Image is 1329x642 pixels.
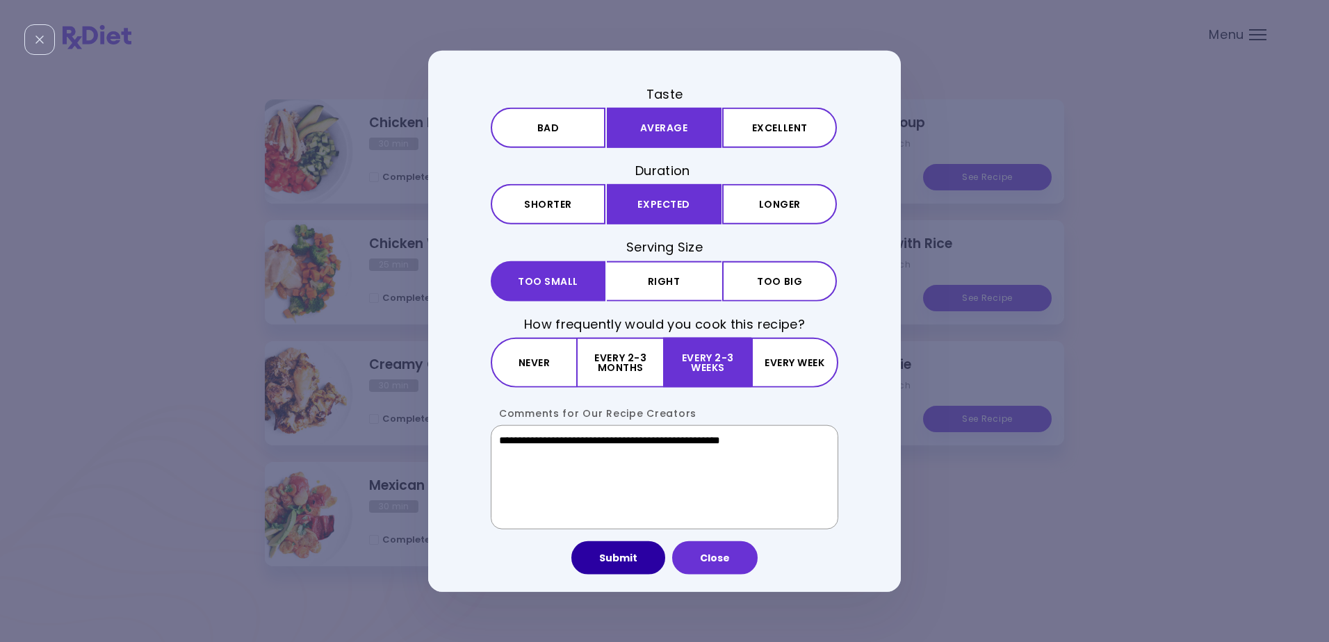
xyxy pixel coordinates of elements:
h3: Serving Size [491,238,838,256]
h3: Taste [491,85,838,103]
button: Shorter [491,184,605,224]
button: Too small [491,261,605,301]
button: Every 2-3 weeks [664,337,751,387]
span: Too small [518,276,578,286]
button: Bad [491,108,605,148]
button: Longer [722,184,837,224]
h3: How frequently would you cook this recipe? [491,315,838,332]
button: Every week [751,337,838,387]
h3: Duration [491,162,838,179]
button: Excellent [722,108,837,148]
label: Comments for Our Recipe Creators [491,406,696,420]
div: Close [24,24,55,55]
button: Right [607,261,721,301]
button: Every 2-3 months [578,337,664,387]
button: Too big [722,261,837,301]
button: Average [607,108,721,148]
button: Submit [571,541,665,574]
span: Too big [757,276,802,286]
button: Expected [607,184,721,224]
button: Never [491,337,578,387]
button: Close [672,541,758,574]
